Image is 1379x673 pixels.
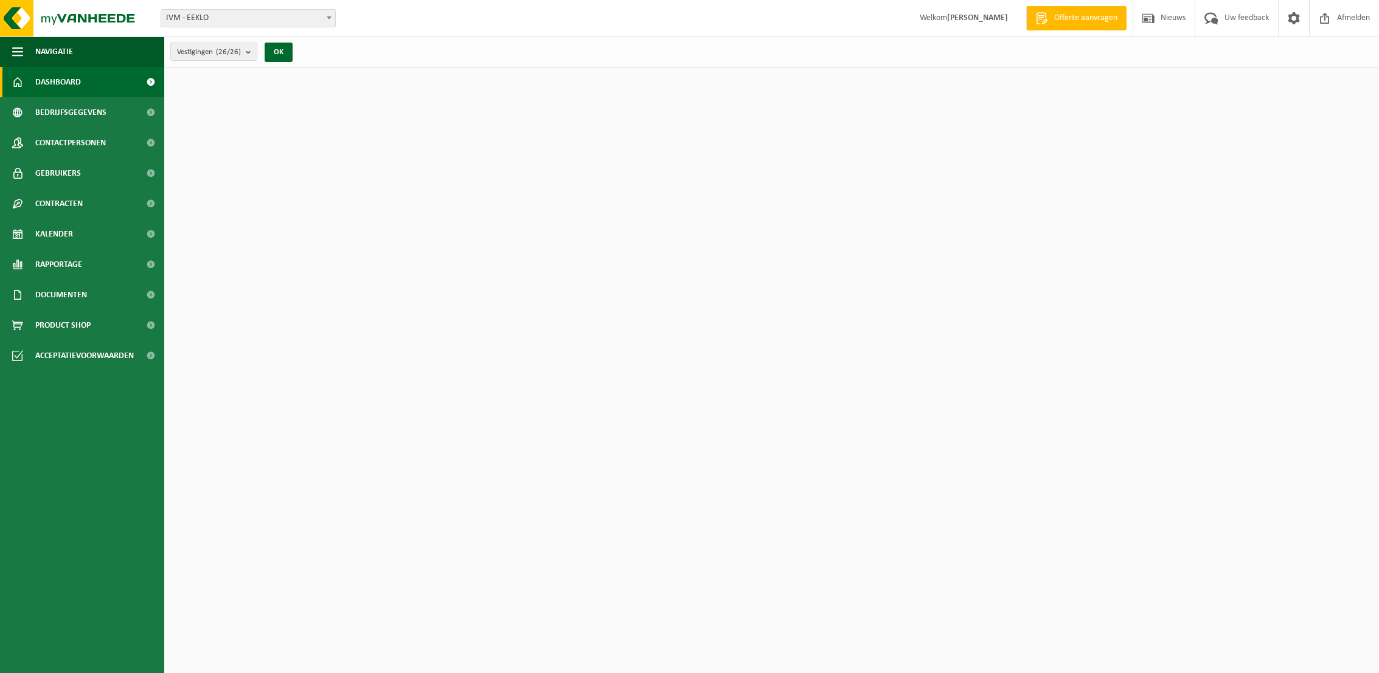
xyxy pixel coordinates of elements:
span: Gebruikers [35,158,81,188]
span: Contracten [35,188,83,219]
span: IVM - EEKLO [161,10,335,27]
span: Vestigingen [177,43,241,61]
span: Bedrijfsgegevens [35,97,106,128]
button: OK [265,43,293,62]
span: Kalender [35,219,73,249]
span: Product Shop [35,310,91,340]
span: Contactpersonen [35,128,106,158]
span: Acceptatievoorwaarden [35,340,134,371]
span: Rapportage [35,249,82,280]
count: (26/26) [216,48,241,56]
span: Offerte aanvragen [1051,12,1120,24]
span: Documenten [35,280,87,310]
span: Navigatie [35,36,73,67]
span: IVM - EEKLO [161,9,336,27]
span: Dashboard [35,67,81,97]
button: Vestigingen(26/26) [170,43,257,61]
a: Offerte aanvragen [1026,6,1127,30]
strong: [PERSON_NAME] [947,13,1008,22]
